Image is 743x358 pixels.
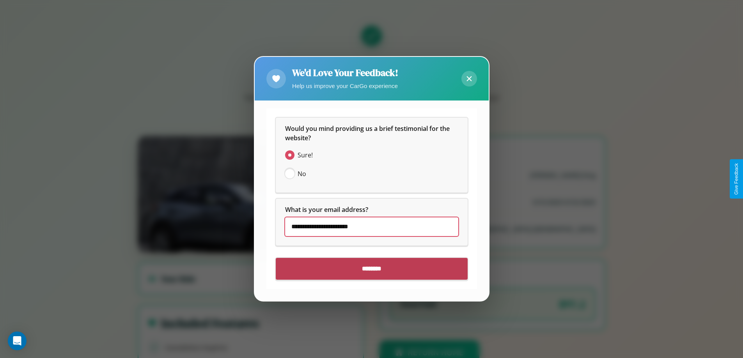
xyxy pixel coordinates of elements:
[292,81,398,91] p: Help us improve your CarGo experience
[285,206,368,214] span: What is your email address?
[298,169,306,179] span: No
[734,163,739,195] div: Give Feedback
[285,125,451,143] span: Would you mind providing us a brief testimonial for the website?
[298,151,313,160] span: Sure!
[292,66,398,79] h2: We'd Love Your Feedback!
[8,332,27,350] div: Open Intercom Messenger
